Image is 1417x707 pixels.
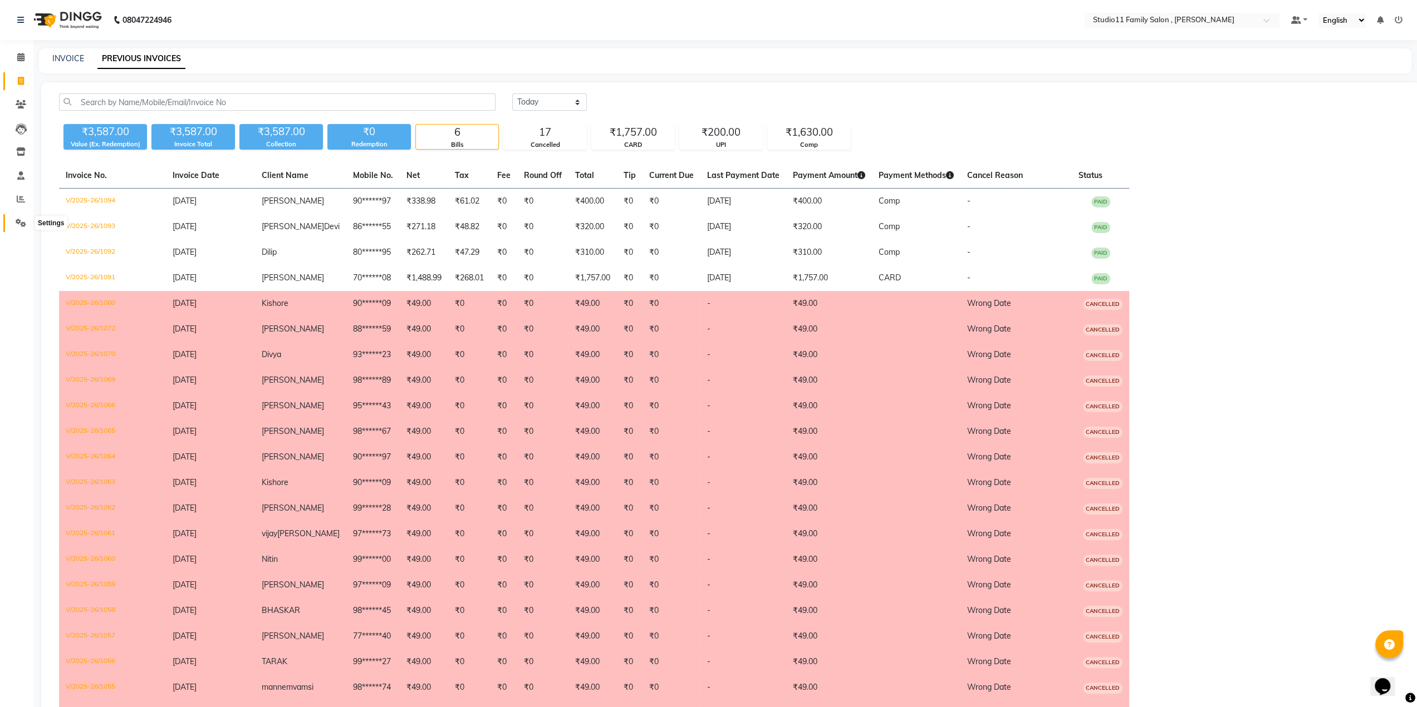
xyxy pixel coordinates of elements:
span: [PERSON_NAME] [262,324,324,334]
td: ₹0 [517,521,568,547]
span: CANCELLED [1083,555,1122,566]
td: ₹49.00 [786,419,872,444]
span: Payment Amount [793,170,865,180]
td: ₹268.01 [448,265,491,291]
b: 08047224946 [122,4,171,36]
td: ₹320.00 [786,214,872,240]
span: [PERSON_NAME] [277,528,340,538]
td: ₹49.00 [786,572,872,598]
td: ₹310.00 [786,240,872,265]
div: ₹200.00 [680,125,762,140]
div: Settings [35,216,67,230]
span: Status [1078,170,1102,180]
td: ₹0 [617,598,643,624]
td: ₹0 [517,265,568,291]
span: CARD [879,273,901,283]
span: Invoice Date [173,170,219,180]
span: Total [575,170,594,180]
span: Cancel Reason [967,170,1023,180]
span: Dilip [262,247,277,257]
span: Nitin [262,554,278,564]
td: ₹0 [617,317,643,342]
span: Divya [262,349,281,359]
span: CANCELLED [1083,452,1122,463]
td: ₹0 [448,393,491,419]
span: PAID [1091,222,1110,233]
div: Bills [416,140,498,150]
td: ₹0 [517,342,568,368]
span: [DATE] [173,247,197,257]
div: Invoice Total [151,140,235,149]
td: ₹262.71 [400,240,448,265]
span: [PERSON_NAME] [262,401,324,411]
input: Search by Name/Mobile/Email/Invoice No [59,93,496,111]
td: ₹49.00 [786,470,872,496]
td: ₹0 [617,572,643,598]
td: ₹0 [491,265,517,291]
td: V/2025-26/1080 [59,291,166,317]
td: ₹49.00 [568,572,617,598]
td: ₹48.82 [448,214,491,240]
td: ₹0 [491,444,517,470]
div: ₹3,587.00 [151,124,235,140]
span: [DATE] [173,273,197,283]
td: ₹1,757.00 [568,265,617,291]
td: - [700,470,786,496]
span: Comp [879,221,900,231]
td: ₹0 [617,265,643,291]
td: V/2025-26/1092 [59,240,166,265]
td: ₹0 [448,444,491,470]
span: Invoice No. [66,170,107,180]
span: PAID [1091,248,1110,259]
td: ₹0 [517,214,568,240]
span: CANCELLED [1083,606,1122,617]
td: ₹0 [517,368,568,393]
span: [PERSON_NAME] [262,580,324,590]
td: ₹49.00 [786,624,872,649]
td: ₹0 [643,214,700,240]
td: ₹0 [491,419,517,444]
span: [PERSON_NAME] [262,196,324,206]
td: ₹49.00 [400,470,448,496]
div: Value (Ex. Redemption) [63,140,147,149]
td: ₹0 [517,291,568,317]
td: ₹49.00 [400,419,448,444]
td: ₹0 [643,291,700,317]
td: V/2025-26/1072 [59,317,166,342]
span: CANCELLED [1083,529,1122,540]
span: Wrong Date [967,401,1011,411]
span: [DATE] [173,452,197,462]
span: BHASKAR [262,605,300,615]
span: Wrong Date [967,605,1011,615]
span: [PERSON_NAME] [262,426,324,436]
span: Wrong Date [967,375,1011,385]
span: Wrong Date [967,631,1011,641]
span: [DATE] [173,221,197,231]
td: ₹0 [517,547,568,572]
td: V/2025-26/1094 [59,189,166,215]
td: ₹400.00 [568,189,617,215]
td: ₹0 [448,624,491,649]
td: ₹400.00 [786,189,872,215]
td: ₹0 [617,419,643,444]
td: ₹0 [448,342,491,368]
span: [PERSON_NAME] [262,273,324,283]
td: ₹0 [517,470,568,496]
td: ₹0 [491,317,517,342]
td: ₹0 [617,342,643,368]
span: - [967,273,970,283]
td: - [700,598,786,624]
span: CANCELLED [1083,401,1122,412]
td: ₹0 [517,189,568,215]
td: ₹0 [643,521,700,547]
span: CANCELLED [1083,478,1122,489]
td: V/2025-26/1063 [59,470,166,496]
a: PREVIOUS INVOICES [97,49,185,69]
td: ₹0 [617,393,643,419]
span: [DATE] [173,426,197,436]
td: ₹49.00 [568,444,617,470]
td: ₹49.00 [400,393,448,419]
td: [DATE] [700,189,786,215]
td: ₹49.00 [568,624,617,649]
span: [PERSON_NAME] [262,375,324,385]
